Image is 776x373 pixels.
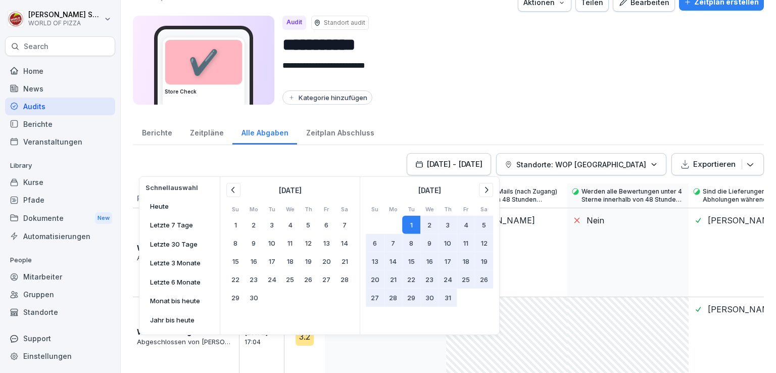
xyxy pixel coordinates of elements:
[145,183,214,193] h4: Schnellauswahl
[402,252,420,270] button: Tuesday, July 15th, 2025, selected
[418,184,441,195] span: [DATE]
[366,203,493,307] table: July 2025
[420,234,439,252] button: Wednesday, July 9th, 2025, selected
[28,20,102,27] p: WORLD OF PIZZA
[263,270,281,288] button: Tuesday, June 24th, 2025
[420,270,439,288] button: Wednesday, July 23rd, 2025, selected
[281,234,299,252] button: Wednesday, June 11th, 2025
[145,255,214,272] button: Letzte 3 Monate
[5,227,115,245] a: Automatisierungen
[324,18,365,27] p: Standort audit
[282,90,372,105] button: Kategorie hinzufügen
[181,119,232,145] a: Zeitpläne
[384,234,402,252] button: Monday, July 7th, 2025, selected
[5,347,115,365] a: Einstellungen
[245,252,263,270] button: Monday, June 16th, 2025
[263,215,281,234] button: Tuesday, June 3rd, 2025
[226,203,354,307] table: June 2025
[299,234,317,252] button: Thursday, June 12th, 2025
[317,215,335,234] button: Friday, June 6th, 2025
[226,252,245,270] button: Sunday, June 15th, 2025
[226,203,245,216] th: Sunday
[384,288,402,306] button: Monday, July 28th, 2025, selected
[671,153,764,175] button: Exportieren
[226,270,245,288] button: Sunday, June 22nd, 2025
[317,234,335,252] button: Friday, June 13th, 2025
[420,252,439,270] button: Wednesday, July 16th, 2025, selected
[439,234,457,252] button: Thursday, July 10th, 2025, selected
[133,119,181,145] a: Berichte
[5,158,115,174] p: Library
[5,98,115,115] div: Audits
[335,270,354,288] button: Saturday, June 28th, 2025
[384,203,402,216] th: Monday
[384,270,402,288] button: Monday, July 21st, 2025, selected
[457,234,475,252] button: Friday, July 11th, 2025, selected
[5,191,115,209] a: Pfade
[516,159,646,170] p: Standorte: WOP [GEOGRAPHIC_DATA]
[407,153,491,175] button: [DATE] - [DATE]
[279,184,302,195] span: [DATE]
[145,217,214,234] button: Letzte 7 Tage
[581,188,685,204] p: Werden alle Bewertungen unter 4 Sterne innerhalb von 48 Stunden beantwortet? (Kann man in der Abr...
[5,80,115,98] a: News
[317,203,335,216] th: Friday
[145,293,214,310] button: Monat bis heute
[460,188,563,204] p: Werden alle Mails (nach Zugang) innerhalb von 48 Stunden beantwortet? (Kann man in der Abrechnung...
[587,214,604,226] p: Nein
[5,286,115,303] a: Gruppen
[415,159,482,170] div: [DATE] - [DATE]
[439,203,457,216] th: Thursday
[465,214,535,226] p: [PERSON_NAME]
[245,270,263,288] button: Monday, June 23rd, 2025
[5,62,115,80] a: Home
[226,234,245,252] button: Sunday, June 8th, 2025
[299,270,317,288] button: Thursday, June 26th, 2025
[245,288,263,306] button: Monday, June 30th, 2025
[475,270,493,288] button: Saturday, July 26th, 2025, selected
[281,252,299,270] button: Wednesday, June 18th, 2025
[402,215,420,234] button: Tuesday, July 1st, 2025, selected
[145,236,214,253] button: Letzte 30 Tage
[402,234,420,252] button: Tuesday, July 8th, 2025, selected
[232,119,297,145] a: Alle Abgaben
[402,203,420,216] th: Tuesday
[335,234,354,252] button: Saturday, June 14th, 2025
[5,303,115,321] div: Standorte
[5,268,115,286] a: Mitarbeiter
[282,16,306,30] div: Audit
[281,270,299,288] button: Wednesday, June 25th, 2025
[165,88,243,96] h3: Store Check
[439,215,457,234] button: Thursday, July 3rd, 2025, selected
[5,173,115,191] div: Kurse
[335,203,354,216] th: Saturday
[5,115,115,133] a: Berichte
[457,270,475,288] button: Friday, July 25th, 2025, selected
[245,338,290,347] p: 17:04
[245,203,263,216] th: Monday
[384,252,402,270] button: Monday, July 14th, 2025, selected
[402,270,420,288] button: Tuesday, July 22nd, 2025, selected
[317,270,335,288] button: Friday, June 27th, 2025
[335,252,354,270] button: Saturday, June 21st, 2025
[5,133,115,151] a: Veranstaltungen
[5,209,115,227] div: Dokumente
[263,252,281,270] button: Tuesday, June 17th, 2025
[439,288,457,306] button: Thursday, July 31st, 2025, selected
[317,252,335,270] button: Friday, June 20th, 2025
[165,40,242,84] div: ✔️
[281,215,299,234] button: Wednesday, June 4th, 2025
[263,203,281,216] th: Tuesday
[226,288,245,306] button: Sunday, June 29th, 2025
[296,328,314,346] div: 3.2
[95,212,112,224] div: New
[5,330,115,347] div: Support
